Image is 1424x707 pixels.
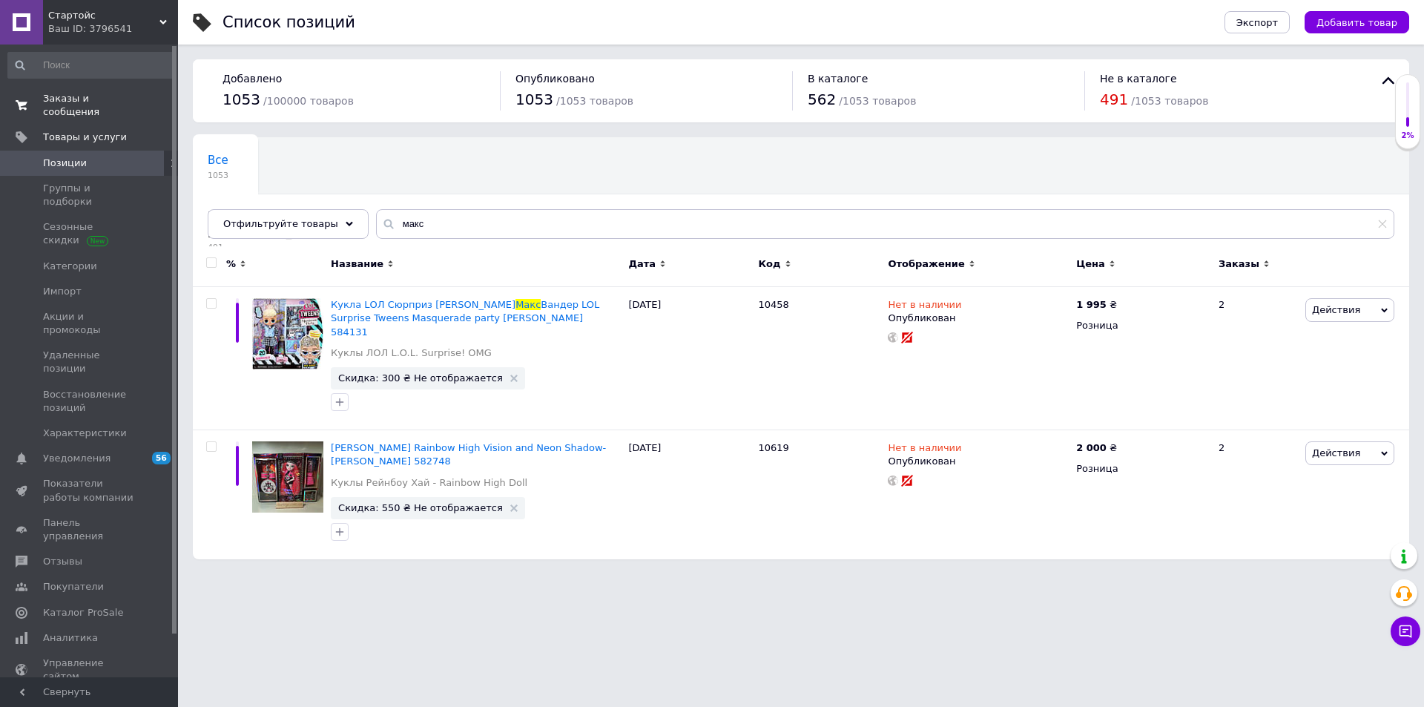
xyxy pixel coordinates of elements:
[1391,616,1420,646] button: Чат с покупателем
[48,22,178,36] div: Ваш ID: 3796541
[222,15,355,30] div: Список позиций
[758,442,788,453] span: 10619
[208,170,228,181] span: 1053
[43,427,127,440] span: Характеристики
[152,452,171,464] span: 56
[43,285,82,298] span: Импорт
[43,92,137,119] span: Заказы и сообщения
[43,580,104,593] span: Покупатели
[1076,441,1117,455] div: ₴
[208,242,409,253] span: 491
[1076,462,1206,476] div: Розница
[223,218,338,229] span: Отфильтруйте товары
[839,95,916,107] span: / 1053 товаров
[1396,131,1420,141] div: 2%
[7,52,175,79] input: Поиск
[624,287,754,430] div: [DATE]
[43,477,137,504] span: Показатели работы компании
[1100,73,1177,85] span: Не в каталоге
[43,555,82,568] span: Отзывы
[208,210,335,239] span: Не показываются в [GEOGRAPHIC_DATA]...
[43,182,137,208] span: Группы и подборки
[1076,299,1107,310] b: 1 995
[222,73,282,85] span: Добавлено
[43,310,137,337] span: Акции и промокоды
[1312,304,1360,315] span: Действия
[376,209,1394,239] input: Поиск по названию позиции, артикулу и поисковым запросам
[193,194,438,251] div: Не показываются в Каталоге ProSale
[1219,257,1259,271] span: Заказы
[628,257,656,271] span: Дата
[515,91,553,108] span: 1053
[1236,17,1278,28] span: Экспорт
[226,257,236,271] span: %
[331,257,383,271] span: Название
[1210,430,1302,559] div: 2
[338,373,503,383] span: Скидка: 300 ₴ Не отображается
[1076,298,1117,312] div: ₴
[43,349,137,375] span: Удаленные позиции
[1076,319,1206,332] div: Розница
[758,257,780,271] span: Код
[48,9,159,22] span: Стартойс
[888,312,1069,325] div: Опубликован
[1305,11,1409,33] button: Добавить товар
[43,606,123,619] span: Каталог ProSale
[252,441,323,513] img: Кукла Рейнбоу Хай Шедоу Хай Мара Пинкет Rainbow High Vision and Neon Shadow-Mara Pinkett 582748
[556,95,633,107] span: / 1053 товаров
[1076,442,1107,453] b: 2 000
[43,157,87,170] span: Позиции
[43,131,127,144] span: Товары и услуги
[1316,17,1397,28] span: Добавить товар
[888,442,961,458] span: Нет в наличии
[43,657,137,683] span: Управление сайтом
[808,73,868,85] span: В каталоге
[252,298,323,369] img: Кукла LОЛ Сюрприз Твинс Маскарад Макс Вандер LOL Surprise Tweens Masquerade party Max Wonder 584131
[331,442,606,467] a: [PERSON_NAME] Rainbow High Vision and Neon Shadow-[PERSON_NAME] 582748
[43,452,111,465] span: Уведомления
[1224,11,1290,33] button: Экспорт
[808,91,836,108] span: 562
[43,388,137,415] span: Восстановление позиций
[331,476,527,490] a: Куклы Рейнбоу Хай - Rainbow High Doll
[331,299,515,310] span: Кукла LОЛ Сюрприз [PERSON_NAME]
[1210,287,1302,430] div: 2
[888,455,1069,468] div: Опубликован
[1131,95,1208,107] span: / 1053 товаров
[515,73,595,85] span: Опубликовано
[338,503,503,513] span: Скидка: 550 ₴ Не отображается
[1312,447,1360,458] span: Действия
[43,516,137,543] span: Панель управления
[1100,91,1128,108] span: 491
[263,95,354,107] span: / 100000 товаров
[331,299,599,337] a: Кукла LОЛ Сюрприз [PERSON_NAME]МаксВандер LOL Surprise Tweens Masquerade party [PERSON_NAME] 584131
[331,346,492,360] a: Куклы ЛОЛ L.O.L. Surprise! OMG
[758,299,788,310] span: 10458
[888,257,964,271] span: Отображение
[624,430,754,559] div: [DATE]
[222,91,260,108] span: 1053
[43,220,137,247] span: Сезонные скидки
[888,299,961,315] span: Нет в наличии
[331,299,599,337] span: Вандер LOL Surprise Tweens Masquerade party [PERSON_NAME] 584131
[515,299,541,310] span: Макс
[43,631,98,645] span: Аналитика
[43,260,97,273] span: Категории
[208,154,228,167] span: Все
[1076,257,1105,271] span: Цена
